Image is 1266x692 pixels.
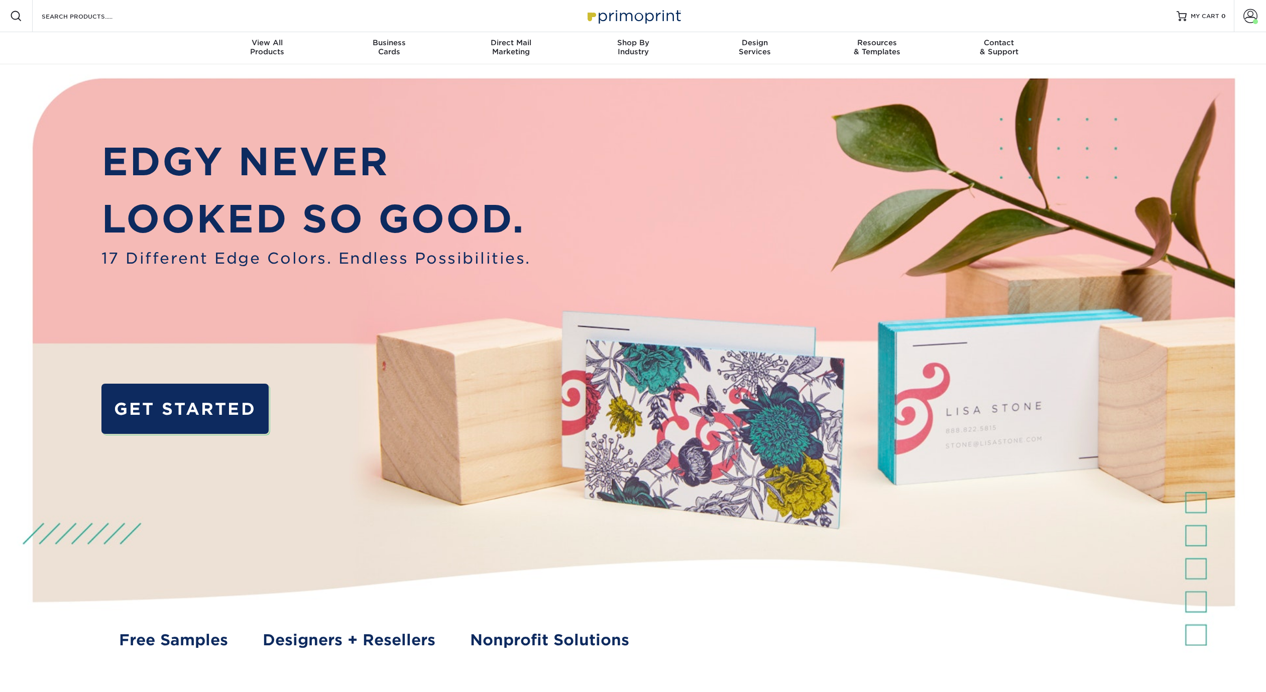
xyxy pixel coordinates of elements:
[119,629,228,651] a: Free Samples
[938,32,1060,64] a: Contact& Support
[572,38,694,47] span: Shop By
[1191,12,1219,21] span: MY CART
[206,38,328,47] span: View All
[450,38,572,47] span: Direct Mail
[694,38,816,56] div: Services
[938,38,1060,47] span: Contact
[450,32,572,64] a: Direct MailMarketing
[694,38,816,47] span: Design
[206,38,328,56] div: Products
[206,32,328,64] a: View AllProducts
[816,38,938,47] span: Resources
[816,38,938,56] div: & Templates
[328,32,450,64] a: BusinessCards
[583,5,683,27] img: Primoprint
[694,32,816,64] a: DesignServices
[41,10,139,22] input: SEARCH PRODUCTS.....
[572,32,694,64] a: Shop ByIndustry
[450,38,572,56] div: Marketing
[470,629,629,651] a: Nonprofit Solutions
[816,32,938,64] a: Resources& Templates
[101,190,531,247] p: LOOKED SO GOOD.
[1221,13,1226,20] span: 0
[101,247,531,270] span: 17 Different Edge Colors. Endless Possibilities.
[101,384,269,434] a: GET STARTED
[938,38,1060,56] div: & Support
[101,133,531,190] p: EDGY NEVER
[328,38,450,47] span: Business
[572,38,694,56] div: Industry
[263,629,435,651] a: Designers + Resellers
[328,38,450,56] div: Cards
